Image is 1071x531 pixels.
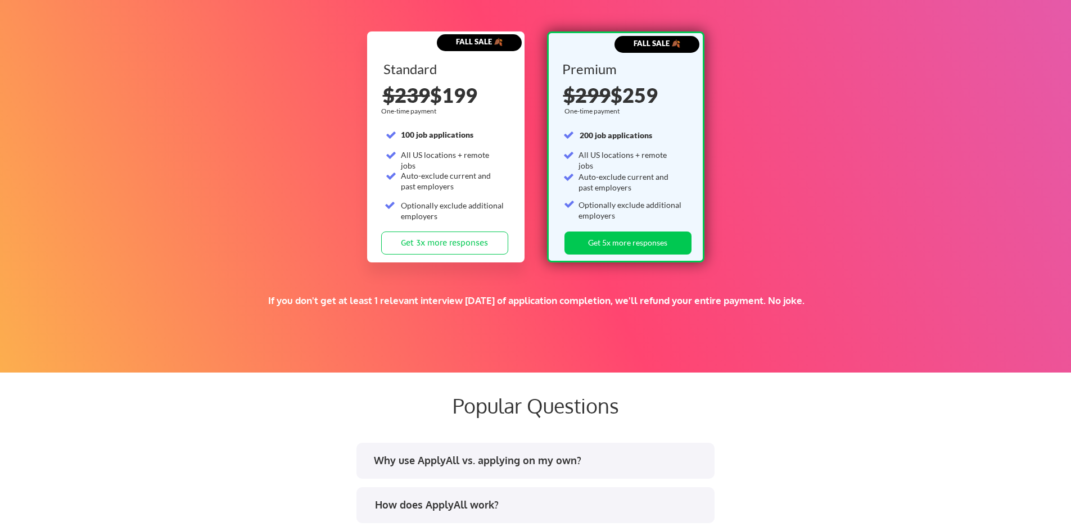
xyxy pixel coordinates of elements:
button: Get 3x more responses [381,232,508,255]
button: Get 5x more responses [564,232,692,255]
strong: FALL SALE 🍂 [634,39,680,48]
div: One-time payment [381,107,440,116]
div: Popular Questions [266,393,806,417]
s: $239 [383,83,430,107]
div: How does ApplyAll work? [375,498,705,512]
s: $299 [563,83,611,107]
div: Auto-exclude current and past employers [579,171,683,193]
div: $199 [383,85,510,105]
div: Optionally exclude additional employers [401,200,505,222]
strong: 200 job applications [580,130,652,140]
div: $259 [563,85,690,105]
div: If you don't get at least 1 relevant interview [DATE] of application completion, we'll refund you... [196,294,876,307]
div: All US locations + remote jobs [401,149,505,171]
strong: 100 job applications [401,130,473,139]
div: Premium [562,62,685,76]
strong: FALL SALE 🍂 [456,37,503,46]
div: Auto-exclude current and past employers [401,170,505,192]
div: Why use ApplyAll vs. applying on my own? [374,453,704,468]
div: Standard [383,62,507,76]
div: Optionally exclude additional employers [579,199,683,221]
div: All US locations + remote jobs [579,149,683,171]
